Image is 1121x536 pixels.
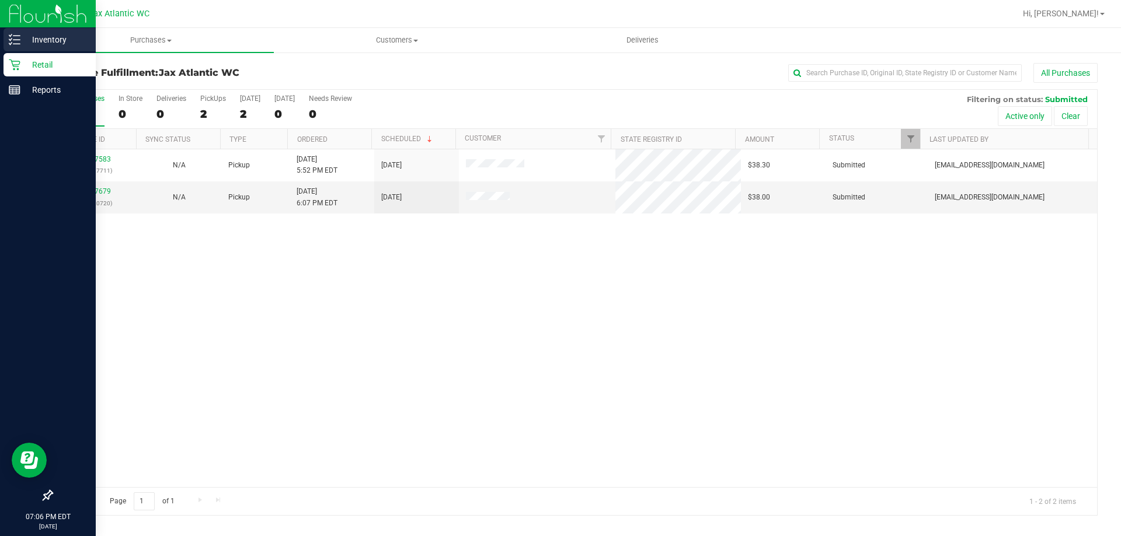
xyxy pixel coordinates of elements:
input: Search Purchase ID, Original ID, State Registry ID or Customer Name... [788,64,1022,82]
button: Active only [998,106,1052,126]
span: [DATE] [381,160,402,171]
a: Scheduled [381,135,434,143]
a: 12017583 [78,155,111,163]
div: [DATE] [240,94,260,103]
a: State Registry ID [621,135,682,143]
span: [EMAIL_ADDRESS][DOMAIN_NAME] [935,160,1045,171]
span: Filtering on status: [967,94,1043,104]
div: In Store [119,94,142,103]
div: [DATE] [274,94,295,103]
button: Clear [1054,106,1088,126]
a: Customers [274,28,520,52]
a: Deliveries [520,28,765,52]
p: [DATE] [5,522,90,531]
a: Ordered [297,135,328,143]
a: Last Updated By [929,135,988,143]
p: Retail [20,58,90,72]
div: Deliveries [156,94,186,103]
input: 1 [134,492,155,510]
span: Not Applicable [173,161,186,169]
div: 2 [200,107,226,121]
span: Pickup [228,160,250,171]
span: Submitted [833,160,865,171]
span: Purchases [28,35,274,45]
button: N/A [173,160,186,171]
button: N/A [173,192,186,203]
div: 0 [274,107,295,121]
a: Type [229,135,246,143]
span: [EMAIL_ADDRESS][DOMAIN_NAME] [935,192,1045,203]
div: 2 [240,107,260,121]
span: Not Applicable [173,193,186,201]
a: Filter [591,129,611,149]
span: Pickup [228,192,250,203]
span: [DATE] 5:52 PM EDT [297,154,337,176]
iframe: Resource center [12,443,47,478]
span: Customers [274,35,519,45]
div: 0 [156,107,186,121]
inline-svg: Inventory [9,34,20,45]
p: 07:06 PM EDT [5,512,90,522]
span: Submitted [1045,94,1088,104]
a: Status [829,134,854,142]
a: Amount [745,135,774,143]
span: Hi, [PERSON_NAME]! [1023,9,1099,18]
span: Page of 1 [100,492,184,510]
div: 0 [119,107,142,121]
span: Jax Atlantic WC [89,9,149,19]
span: $38.30 [748,160,770,171]
div: PickUps [200,94,226,103]
div: Needs Review [309,94,352,103]
a: 12017679 [78,187,111,195]
inline-svg: Reports [9,84,20,96]
span: [DATE] 6:07 PM EDT [297,186,337,208]
span: Deliveries [611,35,674,45]
a: Purchases [28,28,274,52]
p: Inventory [20,33,90,47]
div: 0 [309,107,352,121]
span: $38.00 [748,192,770,203]
h3: Purchase Fulfillment: [51,68,400,78]
a: Filter [901,129,920,149]
inline-svg: Retail [9,59,20,71]
p: Reports [20,83,90,97]
button: All Purchases [1033,63,1098,83]
a: Customer [465,134,501,142]
a: Sync Status [145,135,190,143]
span: Submitted [833,192,865,203]
span: 1 - 2 of 2 items [1020,492,1085,510]
span: [DATE] [381,192,402,203]
span: Jax Atlantic WC [159,67,239,78]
